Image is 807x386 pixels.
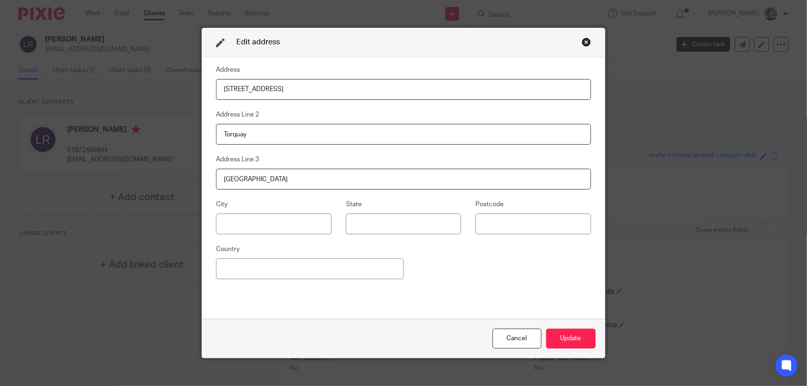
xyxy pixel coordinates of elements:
label: Address Line 2 [216,110,259,119]
div: Close this dialog window [582,37,591,47]
div: Close this dialog window [493,329,542,349]
label: State [346,200,362,209]
button: Update [546,329,596,349]
label: Address [216,65,240,74]
span: Edit address [236,38,280,46]
label: City [216,200,228,209]
label: Country [216,245,240,254]
label: Address Line 3 [216,155,259,164]
label: Postcode [475,200,504,209]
